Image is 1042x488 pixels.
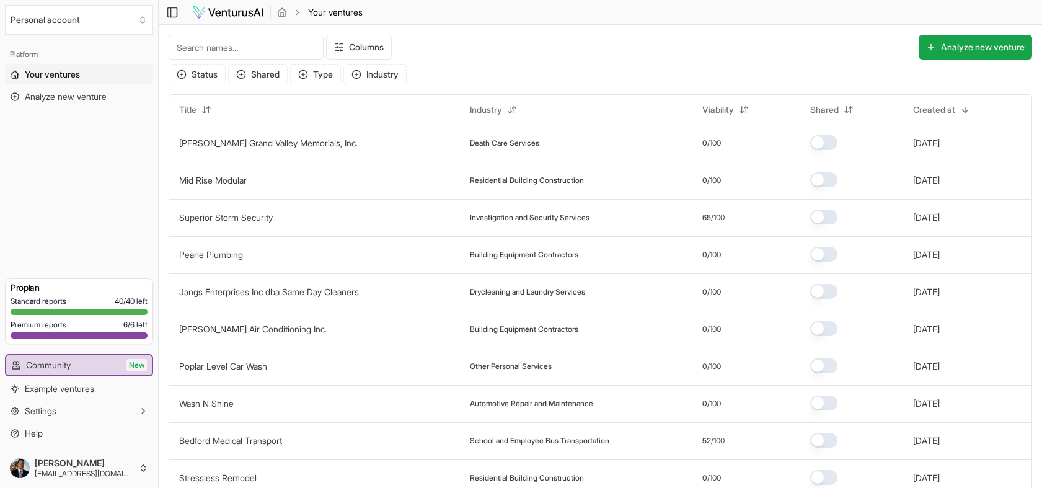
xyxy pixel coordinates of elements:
span: 52 [702,436,711,446]
span: Example ventures [25,383,94,395]
button: [PERSON_NAME][EMAIL_ADDRESS][DOMAIN_NAME] [5,453,153,483]
button: Shared [228,64,288,84]
span: Building Equipment Contractors [470,324,578,334]
a: Bedford Medical Transport [179,435,282,446]
span: 6 / 6 left [123,320,148,330]
span: Automotive Repair and Maintenance [470,399,593,409]
span: 0 [702,287,707,297]
input: Search names... [169,35,324,60]
span: Investigation and Security Services [470,213,589,223]
a: Pearle Plumbing [179,249,243,260]
button: [DATE] [913,174,940,187]
span: 0 [702,175,707,185]
a: Example ventures [5,379,153,399]
span: /100 [707,362,721,371]
img: ACg8ocKh1L7Yh5VgSDN2YOPfB6bExbAf4_p3LJia384IOMDxnuMg=s96-c [10,458,30,478]
button: Select an organization [5,5,153,35]
button: [DATE] [913,211,940,224]
span: Shared [810,104,839,116]
span: Analyze new venture [25,91,107,103]
img: logo [192,5,264,20]
span: 0 [702,138,707,148]
button: Superior Storm Security [179,211,273,224]
button: Shared [803,100,861,120]
a: [PERSON_NAME] Air Conditioning Inc. [179,324,327,334]
button: Wash N Shine [179,397,234,410]
span: /100 [711,436,725,446]
span: 0 [702,362,707,371]
span: Premium reports [11,320,66,330]
button: Pearle Plumbing [179,249,243,261]
a: Your ventures [5,64,153,84]
button: Viability [695,100,756,120]
span: /100 [707,250,721,260]
span: 0 [702,250,707,260]
a: Stressless Remodel [179,472,257,483]
button: Settings [5,401,153,421]
span: Drycleaning and Laundry Services [470,287,585,297]
button: [DATE] [913,472,940,484]
button: [DATE] [913,435,940,447]
button: [DATE] [913,249,940,261]
nav: breadcrumb [277,6,363,19]
button: [DATE] [913,397,940,410]
a: Superior Storm Security [179,212,273,223]
span: Building Equipment Contractors [470,250,578,260]
button: Industry [343,64,407,84]
button: Title [172,100,219,120]
span: Help [25,427,43,440]
span: Settings [25,405,56,417]
a: Help [5,424,153,443]
span: 0 [702,473,707,483]
span: /100 [707,287,721,297]
span: Created at [913,104,955,116]
span: Standard reports [11,296,66,306]
button: Analyze new venture [919,35,1032,60]
button: Mid Rise Modular [179,174,247,187]
a: Wash N Shine [179,398,234,409]
button: Columns [326,35,392,60]
span: 0 [702,324,707,334]
span: School and Employee Bus Transportation [470,436,609,446]
a: [PERSON_NAME] Grand Valley Memorials, Inc. [179,138,358,148]
button: Jangs Enterprises Inc dba Same Day Cleaners [179,286,359,298]
span: /100 [707,175,721,185]
span: [PERSON_NAME] [35,458,133,469]
button: [PERSON_NAME] Grand Valley Memorials, Inc. [179,137,358,149]
button: Poplar Level Car Wash [179,360,267,373]
button: [DATE] [913,137,940,149]
button: Type [290,64,341,84]
button: Created at [906,100,978,120]
button: [DATE] [913,360,940,373]
button: Industry [462,100,524,120]
a: Jangs Enterprises Inc dba Same Day Cleaners [179,286,359,297]
span: New [126,359,147,371]
span: Your ventures [25,68,80,81]
span: /100 [707,138,721,148]
span: Other Personal Services [470,362,552,371]
button: [PERSON_NAME] Air Conditioning Inc. [179,323,327,335]
button: [DATE] [913,286,940,298]
span: Residential Building Construction [470,175,584,185]
span: Death Care Services [470,138,539,148]
a: Analyze new venture [5,87,153,107]
span: Residential Building Construction [470,473,584,483]
span: 0 [702,399,707,409]
button: Status [169,64,226,84]
span: Viability [702,104,734,116]
span: Community [26,359,71,371]
span: 40 / 40 left [115,296,148,306]
h3: Pro plan [11,282,148,294]
button: Bedford Medical Transport [179,435,282,447]
span: 65 [702,213,711,223]
button: [DATE] [913,323,940,335]
span: Industry [470,104,502,116]
button: Stressless Remodel [179,472,257,484]
span: /100 [707,324,721,334]
span: Title [179,104,196,116]
span: Your ventures [308,6,363,19]
a: Poplar Level Car Wash [179,361,267,371]
span: /100 [707,473,721,483]
a: CommunityNew [6,355,152,375]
